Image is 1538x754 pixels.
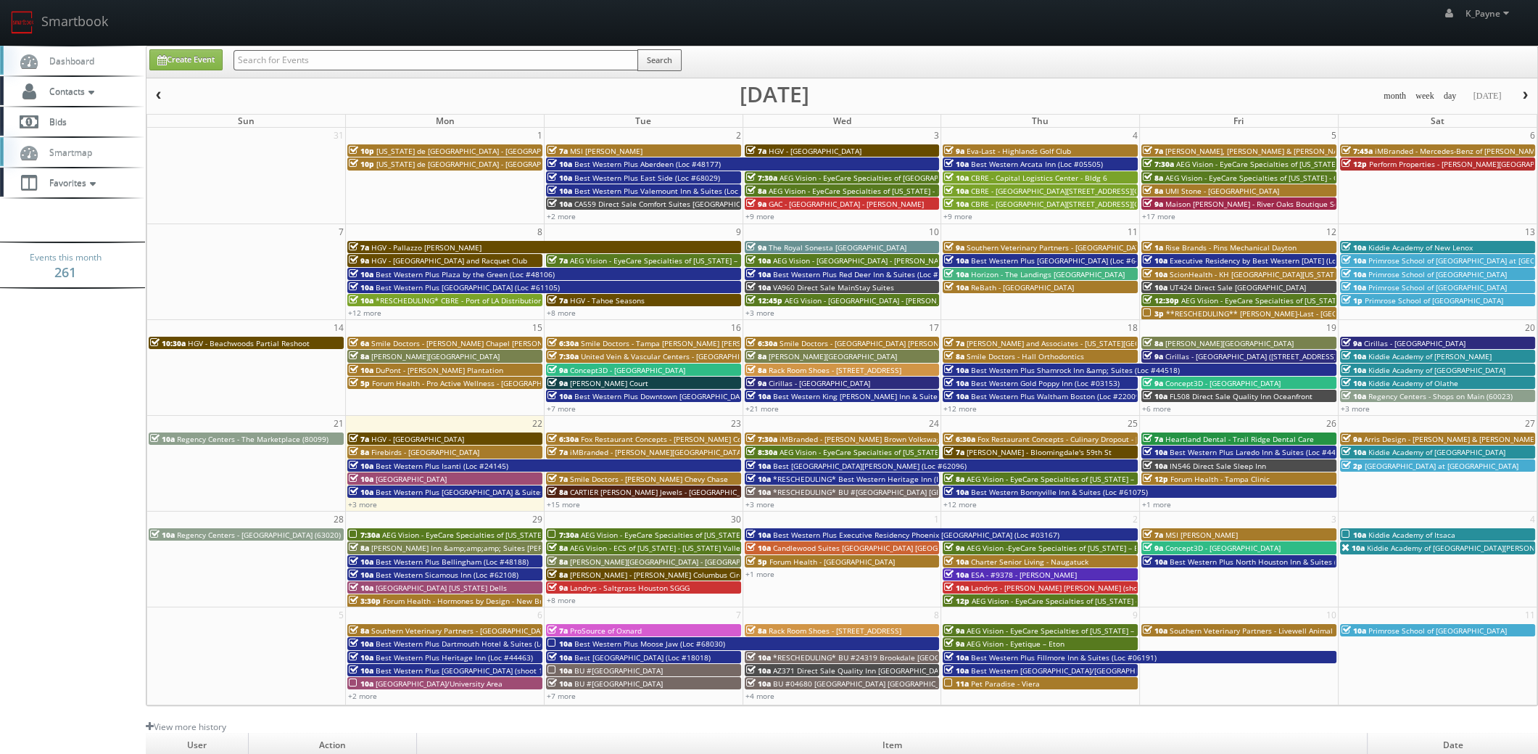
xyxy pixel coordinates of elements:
[944,199,969,209] span: 10a
[1143,308,1164,319] span: 3p
[1368,447,1505,457] span: Kiddie Academy of [GEOGRAPHIC_DATA]
[150,530,175,540] span: 10a
[967,146,1071,156] span: Eva-Last - Highlands Golf Club
[376,557,529,567] span: Best Western Plus Bellingham (Loc #48188)
[570,365,685,375] span: Concept3D - [GEOGRAPHIC_DATA]
[1341,447,1366,457] span: 10a
[746,173,777,183] span: 7:30a
[547,186,572,196] span: 10a
[746,282,771,292] span: 10a
[746,626,766,636] span: 8a
[971,199,1203,209] span: CBRE - [GEOGRAPHIC_DATA][STREET_ADDRESS][GEOGRAPHIC_DATA]
[547,583,568,593] span: 9a
[177,530,341,540] span: Regency Centers - [GEOGRAPHIC_DATA] (63020)
[944,391,969,401] span: 10a
[746,530,771,540] span: 10a
[1143,159,1174,169] span: 7:30a
[1341,295,1363,306] span: 1p
[1143,461,1167,471] span: 10a
[1364,338,1465,348] span: Cirillas - [GEOGRAPHIC_DATA]
[769,146,861,156] span: HGV - [GEOGRAPHIC_DATA]
[637,49,682,71] button: Search
[383,596,589,606] span: Forum Health - Hormones by Design - New Braunfels Clinic
[769,199,924,209] span: GAC - [GEOGRAPHIC_DATA] - [PERSON_NAME]
[944,583,969,593] span: 10a
[1143,530,1163,540] span: 7a
[1181,295,1437,306] span: AEG Vision - EyeCare Specialties of [US_STATE] – Cascade Family Eye Care
[547,543,568,553] span: 8a
[1165,186,1279,196] span: UMI Stone - [GEOGRAPHIC_DATA]
[372,378,572,388] span: Forum Health - Pro Active Wellness - [GEOGRAPHIC_DATA]
[581,434,834,444] span: Fox Restaurant Concepts - [PERSON_NAME] Cocina - [GEOGRAPHIC_DATA]
[1165,378,1281,388] span: Concept3D - [GEOGRAPHIC_DATA]
[547,434,579,444] span: 6:30a
[944,242,964,253] span: 9a
[1364,434,1537,444] span: Arris Design - [PERSON_NAME] & [PERSON_NAME]
[746,269,771,279] span: 10a
[349,543,369,553] span: 8a
[371,255,527,266] span: HGV - [GEOGRAPHIC_DATA] and Racquet Club
[769,378,870,388] span: Cirillas - [GEOGRAPHIC_DATA]
[547,530,579,540] span: 7:30a
[349,596,381,606] span: 3:30p
[349,338,369,348] span: 6a
[349,583,373,593] span: 10a
[1341,146,1373,156] span: 7:45a
[1378,87,1411,105] button: month
[1465,7,1513,20] span: K_Payne
[349,487,373,497] span: 10a
[944,487,969,497] span: 10a
[1341,159,1367,169] span: 12p
[1142,403,1171,414] a: +6 more
[349,255,369,266] span: 9a
[547,474,568,484] span: 7a
[971,282,1074,292] span: ReBath - [GEOGRAPHIC_DATA]
[944,474,964,484] span: 8a
[746,543,771,553] span: 10a
[971,391,1142,401] span: Best Western Plus Waltham Boston (Loc #22009)
[547,159,572,169] span: 10a
[547,447,568,457] span: 7a
[376,282,560,292] span: Best Western Plus [GEOGRAPHIC_DATA] (Loc #61105)
[1143,557,1167,567] span: 10a
[1143,338,1163,348] span: 8a
[1368,391,1513,401] span: Regency Centers - Shops on Main (60023)
[785,295,992,306] span: AEG Vision - [GEOGRAPHIC_DATA] - [PERSON_NAME] Cypress
[570,543,801,553] span: AEG Vision - ECS of [US_STATE] - [US_STATE] Valley Family Eye Care
[746,186,766,196] span: 8a
[371,434,464,444] span: HGV - [GEOGRAPHIC_DATA]
[349,557,373,567] span: 10a
[746,557,767,567] span: 5p
[1341,242,1366,253] span: 10a
[971,186,1203,196] span: CBRE - [GEOGRAPHIC_DATA][STREET_ADDRESS][GEOGRAPHIC_DATA]
[1165,242,1297,253] span: Rise Brands - Pins Mechanical Dayton
[1142,499,1171,509] a: +1 more
[746,378,766,388] span: 9a
[746,338,777,348] span: 6:30a
[944,173,969,183] span: 10a
[349,351,369,361] span: 8a
[967,338,1194,348] span: [PERSON_NAME] and Associates - [US_STATE][GEOGRAPHIC_DATA]
[574,173,720,183] span: Best Western Plus East Side (Loc #68029)
[1341,255,1366,266] span: 10a
[944,351,964,361] span: 8a
[971,173,1107,183] span: CBRE - Capital Logistics Center - Bldg 6
[746,351,766,361] span: 8a
[773,282,894,292] span: VA960 Direct Sale MainStay Suites
[967,474,1394,484] span: AEG Vision - EyeCare Specialties of [US_STATE] – Drs. [PERSON_NAME] and [PERSON_NAME]-Ost and Ass...
[944,570,969,580] span: 10a
[1341,434,1362,444] span: 9a
[944,186,969,196] span: 10a
[971,378,1120,388] span: Best Western Gold Poppy Inn (Loc #03153)
[1165,173,1410,183] span: AEG Vision - EyeCare Specialties of [US_STATE] - Carolina Family Vision
[1170,461,1266,471] span: IN546 Direct Sale Sleep Inn
[1165,351,1339,361] span: Cirillas - [GEOGRAPHIC_DATA] ([STREET_ADDRESS])
[1165,434,1314,444] span: Heartland Dental - Trail Ridge Dental Care
[1143,378,1163,388] span: 9a
[971,487,1148,497] span: Best Western Bonnyville Inn & Suites (Loc #61075)
[1143,282,1167,292] span: 10a
[570,487,760,497] span: CARTIER [PERSON_NAME] Jewels - [GEOGRAPHIC_DATA]
[1365,295,1503,306] span: Primrose School of [GEOGRAPHIC_DATA]
[944,146,964,156] span: 9a
[943,211,972,221] a: +9 more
